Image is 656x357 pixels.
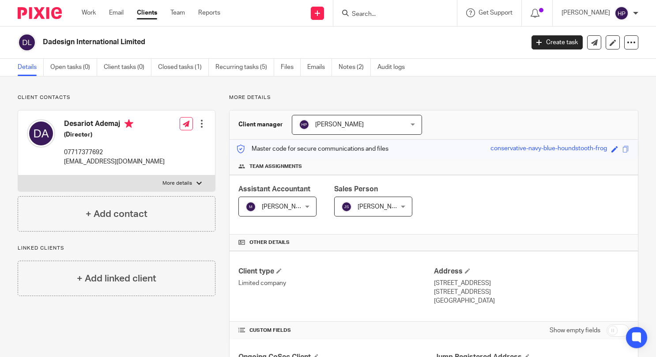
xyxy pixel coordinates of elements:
a: Emails [307,59,332,76]
p: [GEOGRAPHIC_DATA] [434,296,629,305]
p: More details [162,180,192,187]
h4: Client type [238,267,434,276]
div: conservative-navy-blue-houndstooth-frog [490,144,607,154]
p: Client contacts [18,94,215,101]
span: Get Support [479,10,513,16]
a: Details [18,59,44,76]
img: svg%3E [299,119,309,130]
a: Work [82,8,96,17]
img: svg%3E [245,201,256,212]
h4: + Add linked client [77,272,156,285]
label: Show empty fields [550,326,600,335]
p: Limited company [238,279,434,288]
p: [PERSON_NAME] [562,8,610,17]
span: Other details [249,239,290,246]
a: Email [109,8,124,17]
span: Sales Person [334,186,378,193]
span: Assistant Accountant [238,186,310,193]
img: svg%3E [615,6,629,20]
a: Files [281,59,301,76]
h4: CUSTOM FIELDS [238,327,434,334]
span: Team assignments [249,163,302,170]
a: Open tasks (0) [50,59,97,76]
p: [STREET_ADDRESS] [434,279,629,288]
p: [STREET_ADDRESS] [434,288,629,296]
h5: (Director) [64,130,165,139]
h3: Client manager [238,120,283,129]
img: svg%3E [27,119,55,148]
p: [EMAIL_ADDRESS][DOMAIN_NAME] [64,157,165,166]
span: [PERSON_NAME] [262,204,310,210]
img: svg%3E [341,201,352,212]
img: svg%3E [18,33,36,52]
p: Master code for secure communications and files [236,144,388,153]
a: Client tasks (0) [104,59,151,76]
a: Create task [532,35,583,49]
h4: Desariot Ademaj [64,119,165,130]
h4: + Add contact [86,207,147,221]
i: Primary [124,119,133,128]
span: [PERSON_NAME] [358,204,406,210]
h2: Dadesign International Limited [43,38,423,47]
a: Closed tasks (1) [158,59,209,76]
a: Reports [198,8,220,17]
input: Search [351,11,430,19]
p: More details [229,94,638,101]
img: Pixie [18,7,62,19]
a: Audit logs [377,59,411,76]
a: Clients [137,8,157,17]
p: 07717377692 [64,148,165,157]
a: Notes (2) [339,59,371,76]
span: [PERSON_NAME] [315,122,364,128]
a: Recurring tasks (5) [215,59,274,76]
a: Team [170,8,185,17]
p: Linked clients [18,245,215,252]
h4: Address [434,267,629,276]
